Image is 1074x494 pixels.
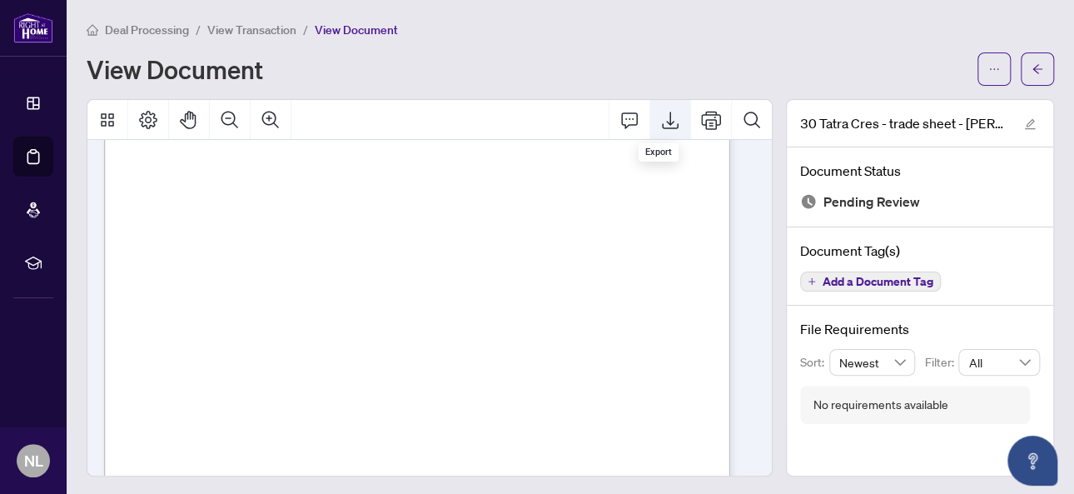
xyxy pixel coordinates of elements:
li: / [196,20,201,39]
div: No requirements available [813,396,948,414]
h4: Document Status [800,161,1040,181]
p: Sort: [800,353,829,372]
img: logo [13,12,53,43]
span: Deal Processing [105,22,189,37]
span: plus [808,277,816,286]
h4: Document Tag(s) [800,241,1040,261]
p: Filter: [925,353,958,372]
h1: View Document [87,56,263,82]
span: All [968,350,1030,375]
span: View Transaction [207,22,296,37]
span: ellipsis [988,63,1000,75]
span: NL [24,449,43,472]
span: Add a Document Tag [823,276,933,287]
span: home [87,24,98,36]
li: / [303,20,308,39]
button: Add a Document Tag [800,272,941,292]
span: Pending Review [823,191,920,213]
span: edit [1024,118,1036,130]
button: Open asap [1007,436,1057,486]
img: Document Status [800,193,817,210]
span: View Document [315,22,398,37]
span: 30 Tatra Cres - trade sheet - [PERSON_NAME] to review.pdf [800,113,1008,133]
h4: File Requirements [800,319,1040,339]
span: Newest [839,350,906,375]
span: arrow-left [1032,63,1043,75]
